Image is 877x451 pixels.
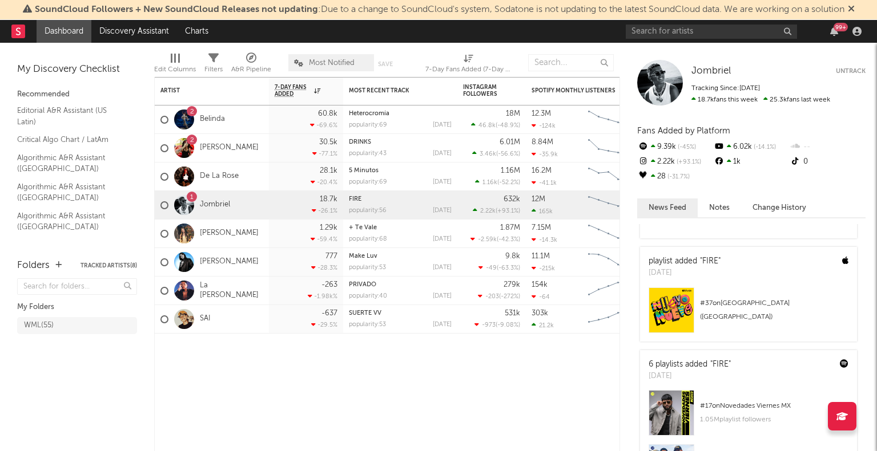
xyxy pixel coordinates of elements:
a: SAI [200,314,211,324]
div: ( ) [472,150,520,157]
span: -45 % [676,144,696,151]
span: 18.7k fans this week [691,96,758,103]
a: [PERSON_NAME] [200,229,259,238]
span: Fans Added by Platform [637,127,730,135]
button: Tracked Artists(8) [81,263,137,269]
div: popularity: 43 [349,151,387,157]
a: PRIVADO [349,282,376,288]
div: 99 + [834,23,848,31]
svg: Chart title [583,134,634,162]
a: + Te Vale [349,225,377,231]
div: 28.1k [320,167,337,174]
button: Change History [741,198,818,217]
div: + Te Vale [349,225,452,231]
div: ( ) [471,121,520,129]
div: -41.1k [532,179,557,186]
div: 1.05M playlist followers [700,413,848,426]
span: -48.9 % [497,123,518,129]
div: Artist [160,87,246,94]
a: SUERTE VV [349,310,381,316]
div: # 37 on [GEOGRAPHIC_DATA] ([GEOGRAPHIC_DATA]) [700,296,848,324]
a: Make Luv [349,253,377,259]
a: De La Rose [200,172,239,181]
div: popularity: 69 [349,122,387,128]
span: 46.8k [478,123,496,129]
div: 28 [637,169,713,184]
div: playlist added [649,255,721,267]
div: ( ) [470,235,520,243]
div: popularity: 56 [349,208,387,214]
span: : Due to a change to SoundCloud's system, Sodatone is not updating to the latest SoundCloud data.... [35,5,844,14]
div: 12.3M [532,110,551,117]
div: -20.4 % [311,178,337,186]
span: Dismiss [848,5,855,14]
span: SoundCloud Followers + New SoundCloud Releases not updating [35,5,318,14]
div: 11.1M [532,253,550,260]
div: [DATE] [433,236,452,242]
span: Most Notified [309,59,355,67]
button: Save [378,61,393,67]
div: Most Recent Track [349,87,435,94]
a: "FIRE" [710,360,731,368]
div: 12M [532,196,545,203]
div: ( ) [475,178,520,186]
a: DRINKS [349,139,371,145]
svg: Chart title [583,191,634,220]
div: [DATE] [433,322,452,328]
div: 7-Day Fans Added (7-Day Fans Added) [425,48,511,82]
div: 21.2k [532,322,554,329]
div: Make Luv [349,253,452,259]
div: -59.4 % [311,235,337,243]
div: -28.3 % [311,264,337,271]
button: Untrack [836,66,866,77]
span: -52.2 % [499,180,518,186]
div: 9.8k [505,253,520,260]
a: La [PERSON_NAME] [200,281,263,300]
div: -64 [532,293,550,300]
span: 7-Day Fans Added [275,84,311,97]
div: SUERTE VV [349,310,452,316]
span: -56.6 % [498,151,518,157]
div: 531k [505,310,520,317]
div: # 17 on Novedades Viernes MX [700,399,848,413]
a: Jombriel [200,200,230,210]
svg: Chart title [583,277,634,305]
a: 5 Minutos [349,168,379,174]
div: ( ) [473,207,520,214]
span: -2.59k [478,237,497,243]
span: 25.3k fans last week [691,96,830,103]
a: Editorial A&R Assistant (US Latin) [17,104,126,128]
div: [DATE] [649,267,721,279]
a: Dashboard [37,20,91,43]
span: +93.1 % [497,208,518,214]
div: Edit Columns [154,48,196,82]
a: "FIRE" [700,257,721,265]
span: 2.22k [480,208,496,214]
div: 632k [504,196,520,203]
div: 2.22k [637,155,713,169]
a: Critical Algo Chart / LatAm [17,133,126,146]
div: 8.84M [532,139,553,146]
input: Search... [528,54,614,71]
div: Filters [204,48,223,82]
div: [DATE] [433,293,452,299]
div: 7.15M [532,224,551,231]
button: Notes [698,198,741,217]
span: 1.16k [482,180,497,186]
div: A&R Pipeline [231,63,271,76]
div: 6 playlists added [649,359,731,371]
div: 18M [506,110,520,117]
div: 5 Minutos [349,168,452,174]
div: Recommended [17,88,137,101]
a: FIRE [349,196,361,202]
a: Algorithmic A&R Assistant ([GEOGRAPHIC_DATA]) [17,152,126,175]
div: -69.6 % [310,121,337,129]
div: -35.9k [532,151,558,158]
div: Instagram Followers [463,84,503,97]
div: 6.01M [500,139,520,146]
div: -263 [321,281,337,289]
div: 165k [532,208,553,215]
span: -31.7 % [666,174,690,180]
span: -42.3 % [498,237,518,243]
span: -9.08 % [497,322,518,328]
